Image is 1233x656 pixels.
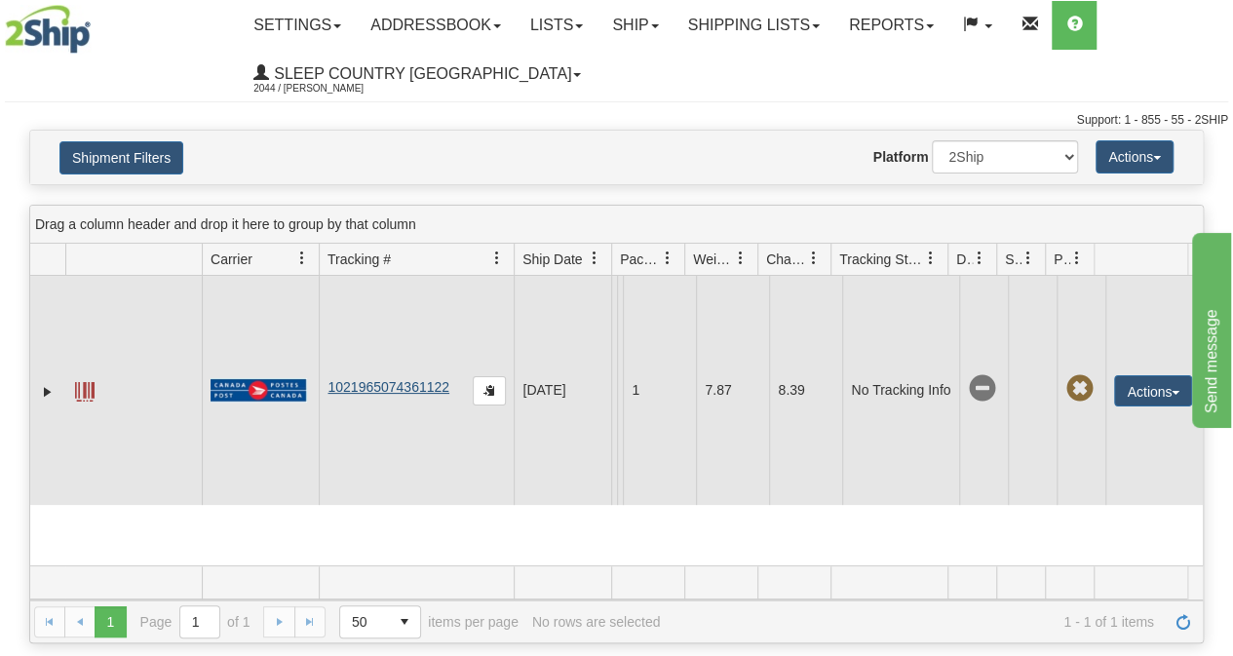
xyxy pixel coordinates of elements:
span: 1 - 1 of 1 items [674,614,1154,630]
span: Sleep Country [GEOGRAPHIC_DATA] [269,65,571,82]
td: 1 [623,276,696,505]
a: Charge filter column settings [797,242,830,275]
span: Charge [766,250,807,269]
a: Lists [516,1,597,50]
span: Packages [620,250,661,269]
span: 50 [352,612,377,632]
span: Page 1 [95,606,126,637]
a: Weight filter column settings [724,242,757,275]
span: Pickup Not Assigned [1065,375,1093,403]
a: Expand [38,382,58,402]
span: select [389,606,420,637]
div: No rows are selected [532,614,661,630]
span: Shipment Issues [1005,250,1021,269]
a: Delivery Status filter column settings [963,242,996,275]
a: Settings [239,1,356,50]
span: Carrier [211,250,252,269]
input: Page 1 [180,606,219,637]
span: Pickup Status [1054,250,1070,269]
a: Reports [834,1,948,50]
a: Addressbook [356,1,516,50]
span: Page sizes drop down [339,605,421,638]
a: Shipment Issues filter column settings [1012,242,1045,275]
a: 1021965074361122 [328,379,449,395]
span: items per page [339,605,519,638]
div: grid grouping header [30,206,1203,244]
button: Copy to clipboard [473,376,506,405]
span: Weight [693,250,734,269]
span: No Tracking Info [968,375,995,403]
div: Send message [15,12,180,35]
span: Delivery Status [956,250,973,269]
div: Support: 1 - 855 - 55 - 2SHIP [5,112,1228,129]
span: Page of 1 [140,605,250,638]
td: Sleep Country [GEOGRAPHIC_DATA] Shipping Department [GEOGRAPHIC_DATA] ON GLOUCESTER K1J 0B3 [611,276,617,505]
a: Tracking Status filter column settings [914,242,947,275]
a: Packages filter column settings [651,242,684,275]
td: 8.39 [769,276,842,505]
img: 20 - Canada Post [211,378,306,403]
td: 7.87 [696,276,769,505]
a: Label [75,373,95,405]
a: Refresh [1168,606,1199,637]
span: Tracking # [328,250,391,269]
a: Ship Date filter column settings [578,242,611,275]
button: Actions [1096,140,1174,174]
td: [PERSON_NAME] [PERSON_NAME] CA ON [GEOGRAPHIC_DATA] K7A 4S5 [617,276,623,505]
button: Shipment Filters [59,141,183,174]
a: Shipping lists [674,1,834,50]
span: 2044 / [PERSON_NAME] [253,79,400,98]
a: Ship [597,1,673,50]
img: logo2044.jpg [5,5,91,54]
td: No Tracking Info [842,276,959,505]
a: Tracking # filter column settings [481,242,514,275]
a: Pickup Status filter column settings [1060,242,1094,275]
td: [DATE] [514,276,611,505]
a: Sleep Country [GEOGRAPHIC_DATA] 2044 / [PERSON_NAME] [239,50,596,98]
a: Carrier filter column settings [286,242,319,275]
button: Actions [1114,375,1192,406]
span: Ship Date [522,250,582,269]
label: Platform [873,147,929,167]
span: Tracking Status [839,250,924,269]
iframe: chat widget [1188,228,1231,427]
